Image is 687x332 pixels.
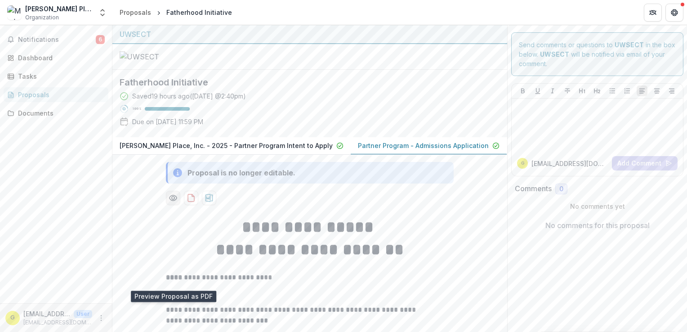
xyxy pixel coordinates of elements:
[184,191,198,205] button: download-proposal
[116,6,155,19] a: Proposals
[515,184,552,193] h2: Comments
[74,310,92,318] p: User
[120,51,210,62] img: UWSECT
[547,85,558,96] button: Italicize
[515,202,680,211] p: No comments yet
[18,72,101,81] div: Tasks
[120,29,500,40] div: UWSECT
[540,50,569,58] strong: UWSECT
[23,319,92,327] p: [EMAIL_ADDRESS][DOMAIN_NAME]
[511,32,683,76] div: Send comments or questions to in the box below. will be notified via email of your comment.
[4,32,108,47] button: Notifications6
[521,161,524,166] div: grants@madonnaplace.org
[25,4,93,13] div: [PERSON_NAME] Place, Inc.
[23,309,70,319] p: [EMAIL_ADDRESS][DOMAIN_NAME]
[120,77,486,88] h2: Fatherhood Initiative
[25,13,59,22] span: Organization
[96,35,105,44] span: 6
[615,41,644,49] strong: UWSECT
[120,141,333,150] p: [PERSON_NAME] Place, Inc. - 2025 - Partner Program Intent to Apply
[166,191,180,205] button: Preview a0ca772b-31ba-40f6-b3d3-05a6a2ee6125-1.pdf
[4,87,108,102] a: Proposals
[4,69,108,84] a: Tasks
[666,85,677,96] button: Align Right
[18,108,101,118] div: Documents
[132,106,141,112] p: 100 %
[607,85,618,96] button: Bullet List
[18,90,101,99] div: Proposals
[96,313,107,323] button: More
[577,85,588,96] button: Heading 1
[545,220,650,231] p: No comments for this proposal
[187,167,295,178] div: Proposal is no longer editable.
[132,91,246,101] div: Saved 19 hours ago ( [DATE] @ 2:40pm )
[531,159,608,168] p: [EMAIL_ADDRESS][DOMAIN_NAME]
[532,85,543,96] button: Underline
[651,85,662,96] button: Align Center
[202,191,216,205] button: download-proposal
[7,5,22,20] img: Madonna Place, Inc.
[517,85,528,96] button: Bold
[18,36,96,44] span: Notifications
[559,185,563,193] span: 0
[4,106,108,121] a: Documents
[166,8,232,17] div: Fatherhood Initiative
[120,8,151,17] div: Proposals
[665,4,683,22] button: Get Help
[592,85,602,96] button: Heading 2
[358,141,489,150] p: Partner Program - Admissions Application
[644,4,662,22] button: Partners
[562,85,573,96] button: Strike
[132,117,203,126] p: Due on [DATE] 11:59 PM
[10,315,15,321] div: grants@madonnaplace.org
[612,156,678,170] button: Add Comment
[96,4,109,22] button: Open entity switcher
[18,53,101,63] div: Dashboard
[622,85,633,96] button: Ordered List
[637,85,647,96] button: Align Left
[4,50,108,65] a: Dashboard
[116,6,236,19] nav: breadcrumb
